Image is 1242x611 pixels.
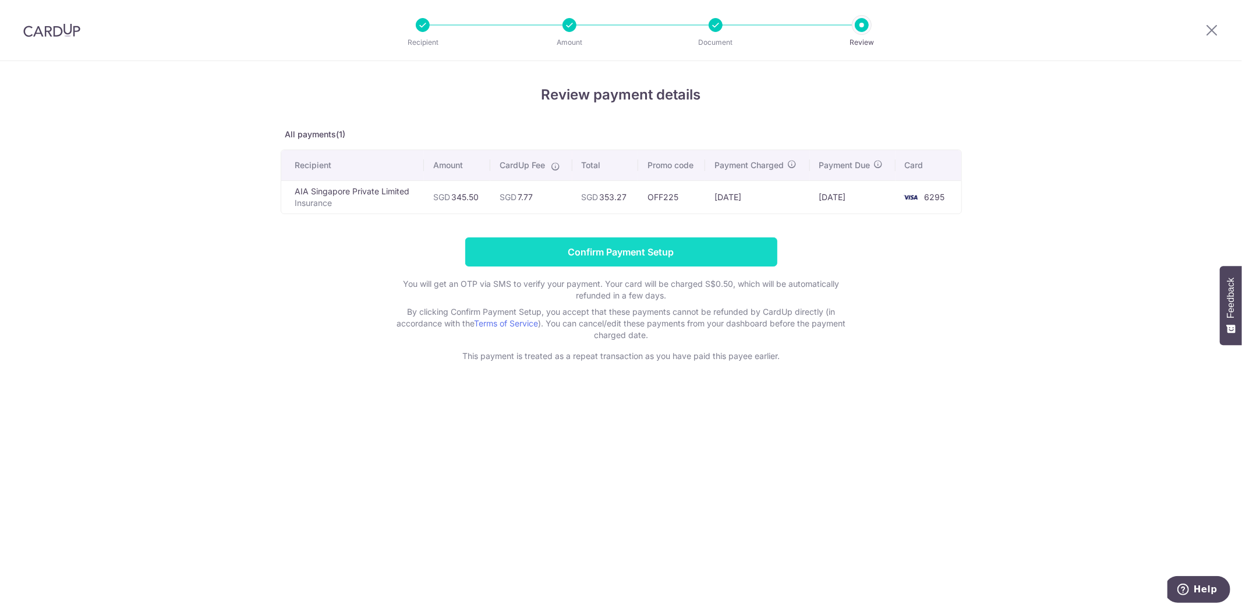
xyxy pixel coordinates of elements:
[281,129,962,140] p: All payments(1)
[281,150,424,180] th: Recipient
[638,180,705,214] td: OFF225
[295,197,415,209] p: Insurance
[925,192,945,202] span: 6295
[500,192,516,202] span: SGD
[281,180,424,214] td: AIA Singapore Private Limited
[424,180,490,214] td: 345.50
[1220,266,1242,345] button: Feedback - Show survey
[500,159,545,171] span: CardUp Fee
[572,180,639,214] td: 353.27
[899,190,922,204] img: <span class="translation_missing" title="translation missing: en.account_steps.new_confirm_form.b...
[465,237,777,267] input: Confirm Payment Setup
[582,192,599,202] span: SGD
[281,84,962,105] h4: Review payment details
[526,37,613,48] p: Amount
[433,192,450,202] span: SGD
[388,278,854,301] p: You will get an OTP via SMS to verify your payment. Your card will be charged S$0.50, which will ...
[819,37,905,48] p: Review
[896,150,961,180] th: Card
[638,150,705,180] th: Promo code
[424,150,490,180] th: Amount
[1167,576,1230,605] iframe: Opens a widget where you can find more information
[714,159,784,171] span: Payment Charged
[380,37,466,48] p: Recipient
[23,23,80,37] img: CardUp
[388,306,854,341] p: By clicking Confirm Payment Setup, you accept that these payments cannot be refunded by CardUp di...
[490,180,572,214] td: 7.77
[474,318,538,328] a: Terms of Service
[572,150,639,180] th: Total
[1226,278,1236,318] span: Feedback
[673,37,759,48] p: Document
[819,159,871,171] span: Payment Due
[810,180,896,214] td: [DATE]
[705,180,809,214] td: [DATE]
[388,350,854,362] p: This payment is treated as a repeat transaction as you have paid this payee earlier.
